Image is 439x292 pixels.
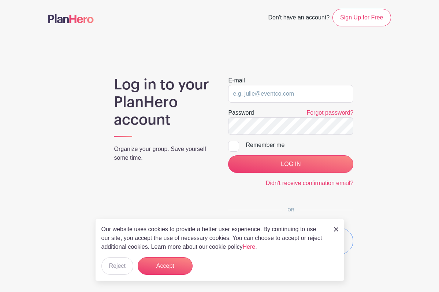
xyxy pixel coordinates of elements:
div: Remember me [246,141,353,149]
a: Here [243,244,256,250]
p: Organize your group. Save yourself some time. [114,145,211,162]
input: e.g. julie@eventco.com [228,85,353,103]
a: Didn't receive confirmation email? [266,180,354,186]
p: Our website uses cookies to provide a better user experience. By continuing to use our site, you ... [101,225,326,251]
button: Accept [138,257,193,275]
input: LOG IN [228,155,353,173]
a: Sign Up for Free [332,9,391,26]
span: OR [282,207,300,212]
button: Reject [101,257,133,275]
a: Forgot password? [306,110,353,116]
label: Password [228,108,254,117]
span: Don't have an account? [268,10,330,26]
img: logo-507f7623f17ff9eddc593b1ce0a138ce2505c220e1c5a4e2b4648c50719b7d32.svg [48,14,94,23]
label: E-mail [228,76,245,85]
img: close_button-5f87c8562297e5c2d7936805f587ecaba9071eb48480494691a3f1689db116b3.svg [334,227,338,232]
h1: Log in to your PlanHero account [114,76,211,129]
